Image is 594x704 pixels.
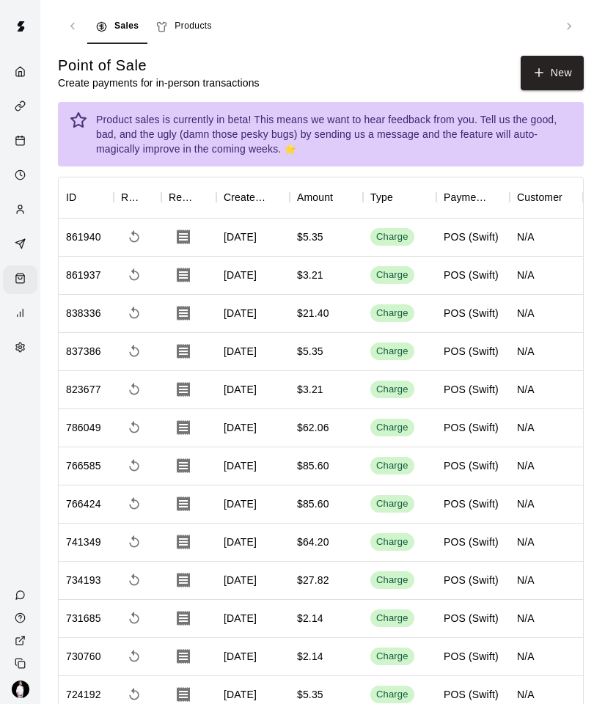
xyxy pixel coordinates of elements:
[376,230,408,244] div: Charge
[121,338,147,364] span: Refund payment
[121,452,147,479] span: Refund payment
[510,638,583,676] div: N/A
[121,177,141,218] div: Refund
[224,177,269,218] div: Created On
[297,306,329,320] div: $21.40
[121,414,147,441] span: Refund payment
[297,611,323,626] div: $2.14
[297,177,333,218] div: Amount
[315,128,419,140] a: sending us a message
[376,612,408,626] div: Charge
[393,187,414,208] button: Sort
[562,187,583,208] button: Sort
[169,604,198,633] button: Download Receipt
[169,413,198,442] button: Download Receipt
[444,230,499,244] div: POS (Swift)
[376,459,408,473] div: Charge
[66,268,101,282] div: 861937
[87,9,554,44] div: navigation tabs
[6,12,35,41] img: Swift logo
[510,257,583,295] div: N/A
[66,177,76,218] div: ID
[169,222,198,252] button: Download Receipt
[169,375,198,404] button: Download Receipt
[297,458,329,473] div: $85.60
[216,485,290,524] div: [DATE]
[510,409,583,447] div: N/A
[66,687,101,702] div: 724192
[58,76,260,90] p: Create payments for in-person transactions
[141,187,161,208] button: Sort
[216,409,290,447] div: [DATE]
[510,333,583,371] div: N/A
[161,177,216,218] div: Receipt
[444,573,499,587] div: POS (Swift)
[444,268,499,282] div: POS (Swift)
[444,687,499,702] div: POS (Swift)
[216,333,290,371] div: [DATE]
[297,382,323,397] div: $3.21
[510,219,583,257] div: N/A
[121,262,147,288] span: Refund payment
[510,177,583,218] div: Customer
[121,376,147,403] span: Refund payment
[444,458,499,473] div: POS (Swift)
[297,344,323,359] div: $5.35
[58,56,260,76] h5: Point of Sale
[376,383,408,397] div: Charge
[444,420,499,435] div: POS (Swift)
[290,177,363,218] div: Amount
[121,491,147,517] span: Refund payment
[370,177,393,218] div: Type
[444,535,499,549] div: POS (Swift)
[510,485,583,524] div: N/A
[510,371,583,409] div: N/A
[510,600,583,638] div: N/A
[169,337,198,366] button: Download Receipt
[169,451,198,480] button: Download Receipt
[66,573,101,587] div: 734193
[3,629,40,652] a: View public page
[66,649,101,664] div: 730760
[444,382,499,397] div: POS (Swift)
[121,643,147,670] span: Refund payment
[175,19,212,34] span: Products
[66,382,101,397] div: 823677
[376,497,408,511] div: Charge
[216,638,290,676] div: [DATE]
[297,496,329,511] div: $85.60
[376,307,408,320] div: Charge
[121,224,147,250] span: Refund payment
[444,611,499,626] div: POS (Swift)
[297,573,329,587] div: $27.82
[121,529,147,555] span: Refund payment
[510,447,583,485] div: N/A
[376,421,408,435] div: Charge
[96,106,572,162] div: Product sales is currently in beta! This means we want to hear feedback from you. Tell us the goo...
[216,219,290,257] div: [DATE]
[169,260,198,290] button: Download Receipt
[363,177,436,218] div: Type
[436,177,510,218] div: Payment Option
[297,687,323,702] div: $5.35
[114,177,161,218] div: Refund
[376,573,408,587] div: Charge
[216,562,290,600] div: [DATE]
[510,295,583,333] div: N/A
[121,567,147,593] span: Refund payment
[59,177,114,218] div: ID
[66,535,101,549] div: 741349
[444,344,499,359] div: POS (Swift)
[66,496,101,511] div: 766424
[121,300,147,326] span: Refund payment
[444,649,499,664] div: POS (Swift)
[376,688,408,702] div: Charge
[216,600,290,638] div: [DATE]
[510,524,583,562] div: N/A
[66,611,101,626] div: 731685
[510,562,583,600] div: N/A
[376,535,408,549] div: Charge
[216,524,290,562] div: [DATE]
[297,420,329,435] div: $62.06
[66,344,101,359] div: 837386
